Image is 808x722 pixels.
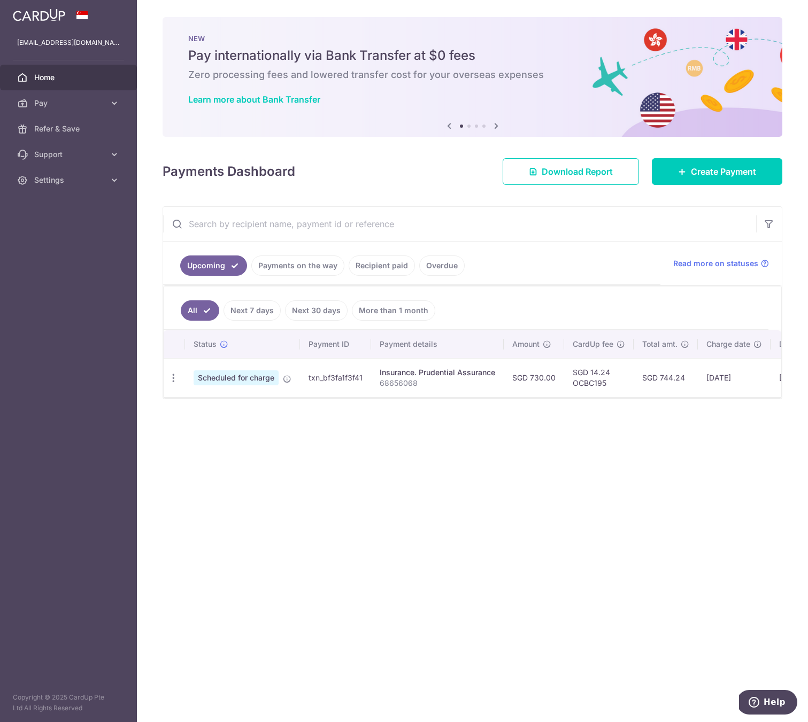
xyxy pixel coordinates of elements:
td: [DATE] [698,358,771,397]
p: [EMAIL_ADDRESS][DOMAIN_NAME] [17,37,120,48]
span: Scheduled for charge [194,370,279,385]
span: CardUp fee [573,339,613,350]
span: Settings [34,175,105,185]
span: Home [34,72,105,83]
a: Next 30 days [285,300,348,321]
span: Status [194,339,217,350]
a: Next 7 days [224,300,281,321]
span: Read more on statuses [673,258,758,269]
span: Pay [34,98,105,108]
span: Total amt. [642,339,678,350]
a: Recipient paid [349,255,415,276]
p: NEW [188,34,757,43]
td: txn_bf3fa1f3f41 [300,358,371,397]
td: SGD 744.24 [634,358,698,397]
td: SGD 14.24 OCBC195 [564,358,634,397]
a: Learn more about Bank Transfer [188,94,320,105]
h4: Payments Dashboard [163,162,295,181]
a: Read more on statuses [673,258,769,269]
th: Payment details [371,330,504,358]
a: More than 1 month [352,300,435,321]
img: Bank transfer banner [163,17,782,137]
h6: Zero processing fees and lowered transfer cost for your overseas expenses [188,68,757,81]
span: Create Payment [691,165,756,178]
th: Payment ID [300,330,371,358]
div: Insurance. Prudential Assurance [380,367,495,378]
a: Create Payment [652,158,782,185]
span: Refer & Save [34,123,105,134]
p: 68656068 [380,378,495,389]
span: Download Report [542,165,613,178]
td: SGD 730.00 [504,358,564,397]
img: CardUp [13,9,65,21]
input: Search by recipient name, payment id or reference [163,207,756,241]
span: Amount [512,339,540,350]
a: Upcoming [180,255,247,276]
a: Overdue [419,255,465,276]
span: Support [34,149,105,160]
span: Charge date [706,339,750,350]
h5: Pay internationally via Bank Transfer at $0 fees [188,47,757,64]
a: Payments on the way [251,255,344,276]
a: Download Report [503,158,639,185]
a: All [181,300,219,321]
iframe: Opens a widget where you can find more information [739,690,797,717]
